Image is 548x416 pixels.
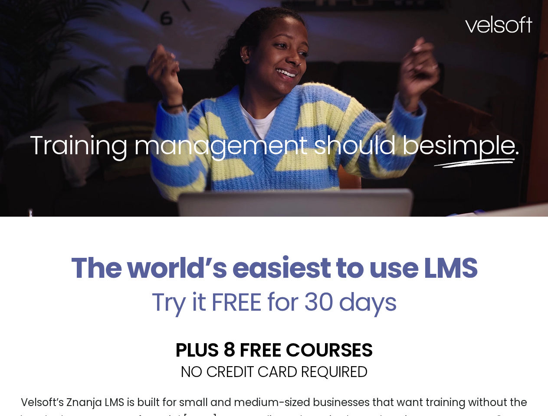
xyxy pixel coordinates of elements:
h2: Training management should be . [16,128,532,162]
span: simple [434,127,515,163]
h2: PLUS 8 FREE COURSES [7,340,541,360]
h2: The world’s easiest to use LMS [7,251,541,285]
h2: Try it FREE for 30 days [7,289,541,315]
h2: NO CREDIT CARD REQUIRED [7,364,541,379]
